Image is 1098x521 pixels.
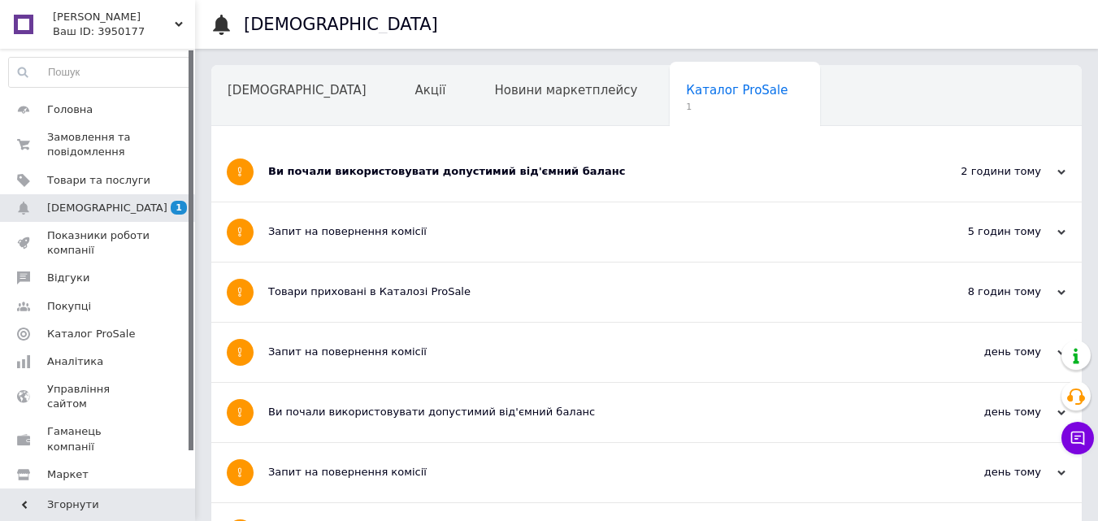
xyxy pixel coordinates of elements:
[1061,422,1094,454] button: Чат з покупцем
[9,58,191,87] input: Пошук
[47,130,150,159] span: Замовлення та повідомлення
[686,101,788,113] span: 1
[903,405,1065,419] div: день тому
[47,467,89,482] span: Маркет
[47,271,89,285] span: Відгуки
[903,465,1065,480] div: день тому
[47,354,103,369] span: Аналітика
[268,465,903,480] div: Запит на повернення комісії
[47,173,150,188] span: Товари та послуги
[47,102,93,117] span: Головна
[244,15,438,34] h1: [DEMOGRAPHIC_DATA]
[47,228,150,258] span: Показники роботи компанії
[268,224,903,239] div: Запит на повернення комісії
[686,83,788,98] span: Каталог ProSale
[494,83,637,98] span: Новини маркетплейсу
[47,201,167,215] span: [DEMOGRAPHIC_DATA]
[903,345,1065,359] div: день тому
[47,424,150,454] span: Гаманець компанії
[268,405,903,419] div: Ви почали використовувати допустимий від'ємний баланс
[268,164,903,179] div: Ви почали використовувати допустимий від'ємний баланс
[903,224,1065,239] div: 5 годин тому
[268,284,903,299] div: Товари приховані в Каталозі ProSale
[903,164,1065,179] div: 2 години тому
[53,10,175,24] span: Степанюк Оксана
[47,382,150,411] span: Управління сайтом
[47,327,135,341] span: Каталог ProSale
[47,299,91,314] span: Покупці
[53,24,195,39] div: Ваш ID: 3950177
[903,284,1065,299] div: 8 годин тому
[268,345,903,359] div: Запит на повернення комісії
[415,83,446,98] span: Акції
[228,83,367,98] span: [DEMOGRAPHIC_DATA]
[171,201,187,215] span: 1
